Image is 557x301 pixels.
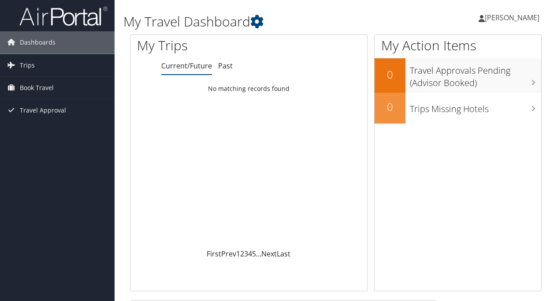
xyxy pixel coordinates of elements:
[130,81,367,97] td: No matching records found
[236,249,240,259] a: 1
[375,36,541,55] h1: My Action Items
[479,4,548,31] a: [PERSON_NAME]
[375,67,405,82] h2: 0
[256,249,261,259] span: …
[20,31,56,53] span: Dashboards
[123,12,407,31] h1: My Travel Dashboard
[485,13,539,23] span: [PERSON_NAME]
[137,36,262,55] h1: My Trips
[244,249,248,259] a: 3
[20,54,35,76] span: Trips
[240,249,244,259] a: 2
[277,249,290,259] a: Last
[161,61,212,71] a: Current/Future
[410,60,541,89] h3: Travel Approvals Pending (Advisor Booked)
[375,99,405,114] h2: 0
[221,249,236,259] a: Prev
[261,249,277,259] a: Next
[218,61,233,71] a: Past
[410,98,541,115] h3: Trips Missing Hotels
[19,6,108,26] img: airportal-logo.png
[375,58,541,92] a: 0Travel Approvals Pending (Advisor Booked)
[252,249,256,259] a: 5
[375,93,541,124] a: 0Trips Missing Hotels
[248,249,252,259] a: 4
[207,249,221,259] a: First
[20,77,54,99] span: Book Travel
[20,99,66,121] span: Travel Approval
